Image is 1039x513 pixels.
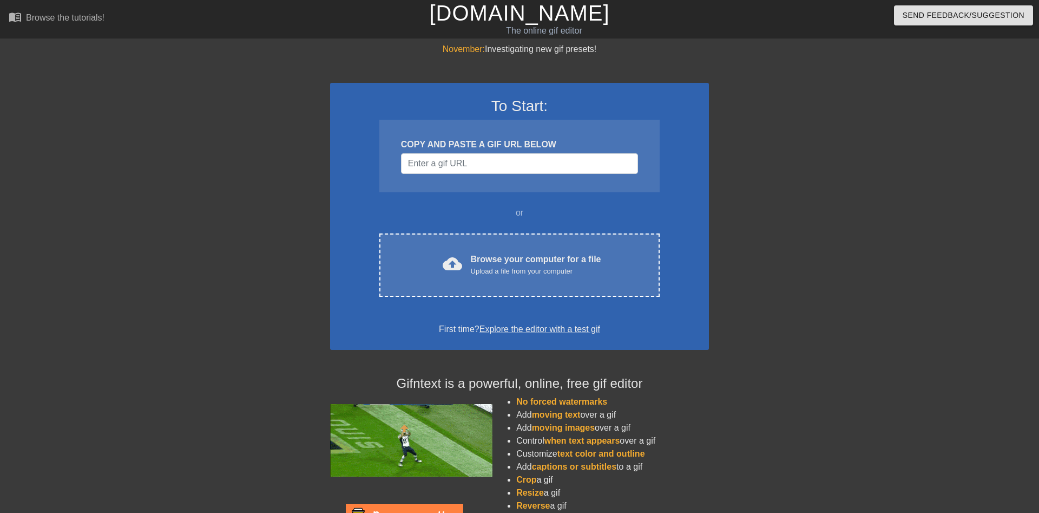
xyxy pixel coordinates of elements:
[516,447,709,460] li: Customize
[352,24,736,37] div: The online gif editor
[516,501,550,510] span: Reverse
[330,404,492,477] img: football_small.gif
[903,9,1024,22] span: Send Feedback/Suggestion
[26,13,104,22] div: Browse the tutorials!
[516,408,709,421] li: Add over a gif
[344,97,695,115] h3: To Start:
[401,153,638,174] input: Username
[532,462,616,471] span: captions or subtitles
[471,266,601,277] div: Upload a file from your computer
[516,397,607,406] span: No forced watermarks
[532,410,581,419] span: moving text
[443,254,462,274] span: cloud_upload
[516,460,709,473] li: Add to a gif
[9,10,104,27] a: Browse the tutorials!
[516,486,709,499] li: a gif
[516,475,536,484] span: Crop
[9,10,22,23] span: menu_book
[516,473,709,486] li: a gif
[358,206,681,219] div: or
[516,421,709,434] li: Add over a gif
[429,1,609,25] a: [DOMAIN_NAME]
[516,434,709,447] li: Control over a gif
[516,488,544,497] span: Resize
[401,138,638,151] div: COPY AND PASTE A GIF URL BELOW
[557,449,645,458] span: text color and outline
[330,43,709,56] div: Investigating new gif presets!
[471,253,601,277] div: Browse your computer for a file
[516,499,709,512] li: a gif
[894,5,1033,25] button: Send Feedback/Suggestion
[479,324,600,334] a: Explore the editor with a test gif
[532,423,595,432] span: moving images
[344,323,695,336] div: First time?
[544,436,620,445] span: when text appears
[443,44,485,54] span: November:
[330,376,709,392] h4: Gifntext is a powerful, online, free gif editor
